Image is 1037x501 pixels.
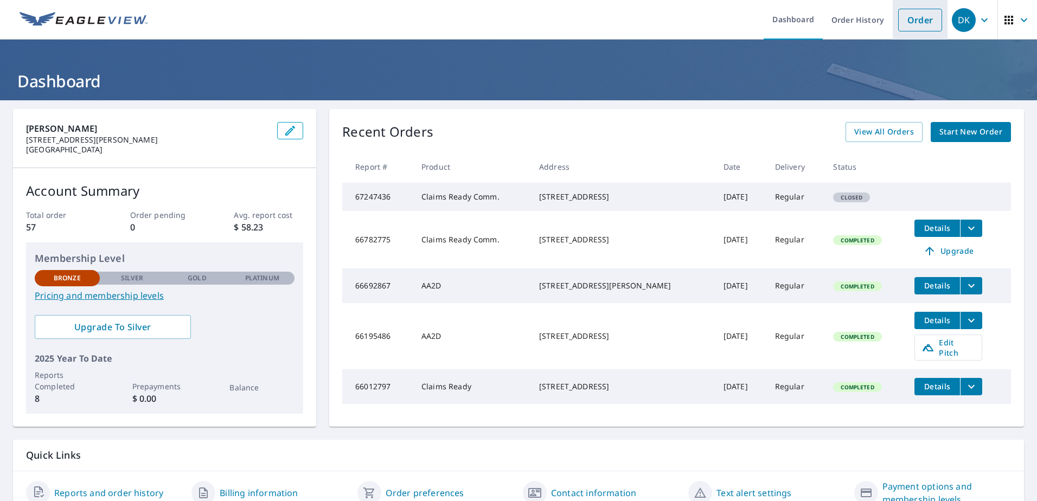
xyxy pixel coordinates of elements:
[35,352,295,365] p: 2025 Year To Date
[551,486,636,499] a: Contact information
[413,303,530,369] td: AA2D
[26,181,303,201] p: Account Summary
[834,333,880,341] span: Completed
[539,234,706,245] div: [STREET_ADDRESS]
[824,151,906,183] th: Status
[35,392,100,405] p: 8
[914,242,982,260] a: Upgrade
[342,122,433,142] p: Recent Orders
[921,280,953,291] span: Details
[413,151,530,183] th: Product
[715,211,766,268] td: [DATE]
[386,486,464,499] a: Order preferences
[539,331,706,342] div: [STREET_ADDRESS]
[54,486,163,499] a: Reports and order history
[121,273,144,283] p: Silver
[921,223,953,233] span: Details
[854,125,914,139] span: View All Orders
[13,70,1024,92] h1: Dashboard
[342,183,413,211] td: 67247436
[960,378,982,395] button: filesDropdownBtn-66012797
[35,369,100,392] p: Reports Completed
[914,312,960,329] button: detailsBtn-66195486
[952,8,976,32] div: DK
[26,135,268,145] p: [STREET_ADDRESS][PERSON_NAME]
[766,183,825,211] td: Regular
[530,151,715,183] th: Address
[413,369,530,404] td: Claims Ready
[914,220,960,237] button: detailsBtn-66782775
[898,9,942,31] a: Order
[715,303,766,369] td: [DATE]
[834,282,880,290] span: Completed
[766,211,825,268] td: Regular
[413,211,530,268] td: Claims Ready Comm.
[342,211,413,268] td: 66782775
[26,448,1011,462] p: Quick Links
[715,268,766,303] td: [DATE]
[766,151,825,183] th: Delivery
[54,273,81,283] p: Bronze
[921,337,975,358] span: Edit Pitch
[130,209,200,221] p: Order pending
[914,277,960,294] button: detailsBtn-66692867
[26,122,268,135] p: [PERSON_NAME]
[234,209,303,221] p: Avg. report cost
[26,209,95,221] p: Total order
[921,381,953,391] span: Details
[766,268,825,303] td: Regular
[20,12,148,28] img: EV Logo
[188,273,206,283] p: Gold
[342,151,413,183] th: Report #
[35,251,295,266] p: Membership Level
[834,194,869,201] span: Closed
[766,303,825,369] td: Regular
[539,381,706,392] div: [STREET_ADDRESS]
[921,245,976,258] span: Upgrade
[132,392,197,405] p: $ 0.00
[35,315,191,339] a: Upgrade To Silver
[342,369,413,404] td: 66012797
[960,220,982,237] button: filesDropdownBtn-66782775
[234,221,303,234] p: $ 58.23
[834,383,880,391] span: Completed
[834,236,880,244] span: Completed
[220,486,298,499] a: Billing information
[245,273,279,283] p: Platinum
[342,303,413,369] td: 66195486
[413,268,530,303] td: AA2D
[939,125,1002,139] span: Start New Order
[35,289,295,302] a: Pricing and membership levels
[960,277,982,294] button: filesDropdownBtn-66692867
[846,122,923,142] a: View All Orders
[715,151,766,183] th: Date
[960,312,982,329] button: filesDropdownBtn-66195486
[130,221,200,234] p: 0
[921,315,953,325] span: Details
[229,382,295,393] p: Balance
[716,486,791,499] a: Text alert settings
[539,191,706,202] div: [STREET_ADDRESS]
[342,268,413,303] td: 66692867
[413,183,530,211] td: Claims Ready Comm.
[539,280,706,291] div: [STREET_ADDRESS][PERSON_NAME]
[914,378,960,395] button: detailsBtn-66012797
[26,145,268,155] p: [GEOGRAPHIC_DATA]
[715,369,766,404] td: [DATE]
[914,335,982,361] a: Edit Pitch
[43,321,182,333] span: Upgrade To Silver
[715,183,766,211] td: [DATE]
[26,221,95,234] p: 57
[766,369,825,404] td: Regular
[931,122,1011,142] a: Start New Order
[132,381,197,392] p: Prepayments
